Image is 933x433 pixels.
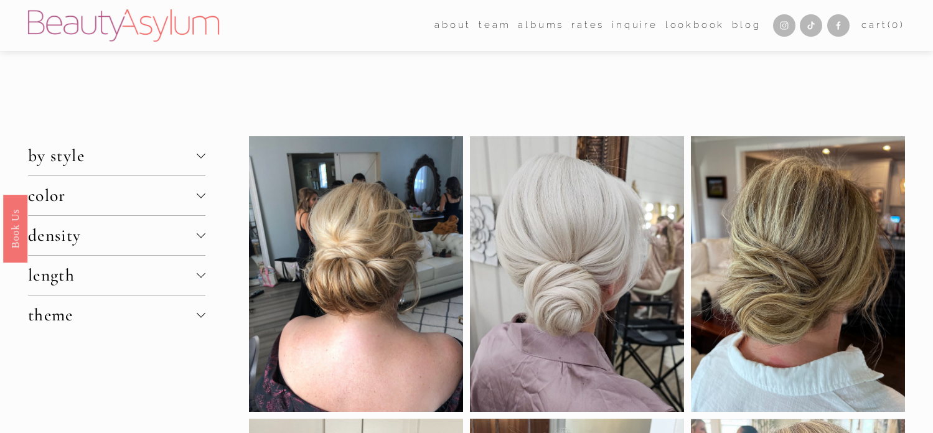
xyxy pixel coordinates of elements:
a: albums [518,16,564,35]
span: ( ) [888,19,905,30]
button: theme [28,296,205,335]
a: folder dropdown [434,16,471,35]
a: Cart(0) [861,17,905,34]
button: by style [28,136,205,175]
a: Lookbook [665,16,724,35]
a: Inquire [612,16,658,35]
a: TikTok [800,14,822,37]
a: Book Us [3,195,27,263]
button: density [28,216,205,255]
a: Rates [571,16,604,35]
span: theme [28,305,197,325]
a: Facebook [827,14,850,37]
span: color [28,185,197,206]
img: Beauty Asylum | Bridal Hair &amp; Makeup Charlotte &amp; Atlanta [28,9,219,42]
span: about [434,17,471,34]
button: length [28,256,205,295]
span: by style [28,146,197,166]
span: density [28,225,197,246]
span: team [479,17,510,34]
span: length [28,265,197,286]
a: Instagram [773,14,795,37]
a: folder dropdown [479,16,510,35]
button: color [28,176,205,215]
span: 0 [892,19,900,30]
a: Blog [732,16,761,35]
